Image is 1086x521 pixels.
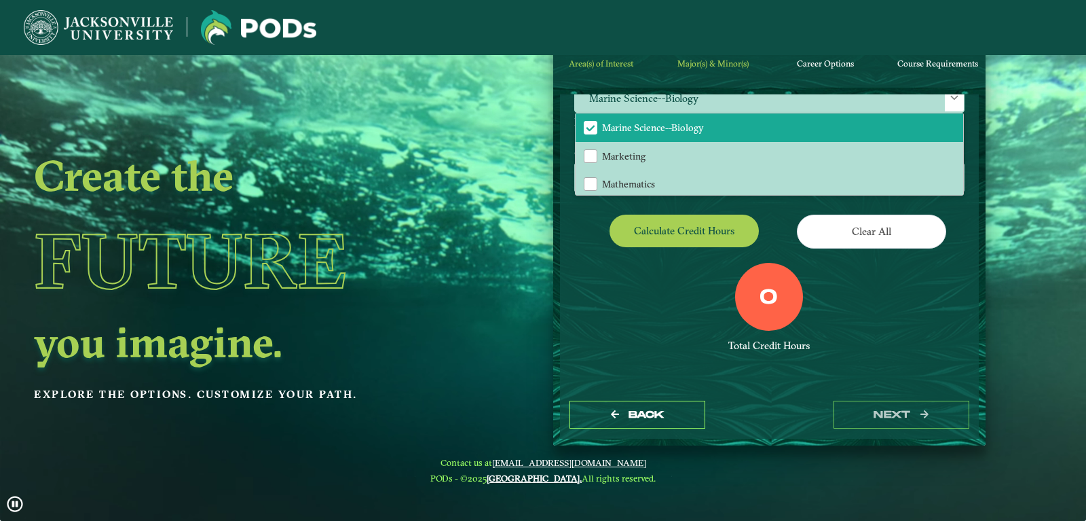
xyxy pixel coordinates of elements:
[201,10,316,45] img: Jacksonville University logo
[575,84,964,113] span: Marine Science--Biology
[34,384,455,405] p: Explore the options. Customize your path.
[797,215,946,248] button: Clear All
[602,150,645,162] span: Marketing
[677,58,749,69] span: Major(s) & Minor(s)
[34,156,455,194] h2: Create the
[576,113,963,142] li: Marine Science--Biology
[797,58,854,69] span: Career Options
[569,58,633,69] span: Area(s) of Interest
[574,116,965,129] p: Please select at least one Major
[34,199,455,323] h1: Future
[602,122,704,134] span: Marine Science--Biology
[629,409,664,420] span: Back
[430,473,656,484] span: PODs - ©2025 All rights reserved.
[760,285,778,311] label: 0
[569,401,705,429] button: Back
[24,10,173,45] img: Jacksonville University logo
[564,138,975,163] label: Select Your Minor(s)
[834,401,969,429] button: next
[574,340,965,353] div: Total Credit Hours
[492,457,646,468] a: [EMAIL_ADDRESS][DOMAIN_NAME]
[430,457,656,468] span: Contact us at
[487,473,582,484] a: [GEOGRAPHIC_DATA].
[34,323,455,361] h2: you imagine.
[602,178,655,190] span: Mathematics
[897,58,978,69] span: Course Requirements
[576,142,963,170] li: Marketing
[610,215,759,247] button: Calculate credit hours
[576,170,963,198] li: Mathematics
